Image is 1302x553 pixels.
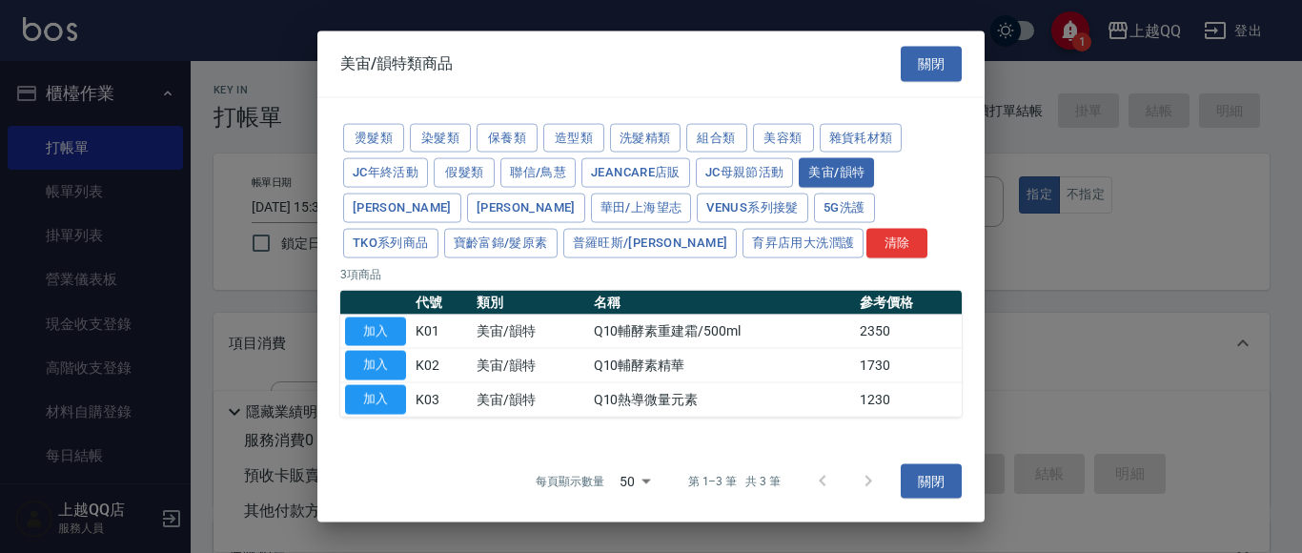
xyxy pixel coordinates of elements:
[855,315,962,349] td: 2350
[536,472,604,489] p: 每頁顯示數量
[472,290,588,315] th: 類別
[855,382,962,417] td: 1230
[444,228,558,257] button: 寶齡富錦/髮原素
[472,382,588,417] td: 美宙/韻特
[855,348,962,382] td: 1730
[591,194,692,223] button: 華田/上海望志
[340,54,453,73] span: 美宙/韻特類商品
[343,158,428,188] button: JC年終活動
[343,194,461,223] button: [PERSON_NAME]
[901,47,962,82] button: 關閉
[799,158,874,188] button: 美宙/韻特
[589,290,855,315] th: 名稱
[686,123,747,153] button: 組合類
[411,382,472,417] td: K03
[345,317,406,346] button: 加入
[543,123,604,153] button: 造型類
[340,265,962,282] p: 3 項商品
[814,194,875,223] button: 5G洗護
[589,315,855,349] td: Q10輔酵素重建霜/500ml
[855,290,962,315] th: 參考價格
[345,385,406,415] button: 加入
[743,228,864,257] button: 育昇店用大洗潤護
[901,463,962,499] button: 關閉
[500,158,576,188] button: 聯信/鳥慧
[866,228,927,257] button: 清除
[610,123,681,153] button: 洗髮精類
[477,123,538,153] button: 保養類
[411,290,472,315] th: 代號
[696,158,794,188] button: JC母親節活動
[434,158,495,188] button: 假髮類
[563,228,738,257] button: 普羅旺斯/[PERSON_NAME]
[697,194,807,223] button: Venus系列接髮
[411,348,472,382] td: K02
[753,123,814,153] button: 美容類
[472,348,588,382] td: 美宙/韻特
[343,228,438,257] button: TKO系列商品
[589,348,855,382] td: Q10輔酵素精華
[589,382,855,417] td: Q10熱導微量元素
[472,315,588,349] td: 美宙/韻特
[612,455,658,506] div: 50
[820,123,903,153] button: 雜貨耗材類
[343,123,404,153] button: 燙髮類
[688,472,781,489] p: 第 1–3 筆 共 3 筆
[581,158,690,188] button: JeanCare店販
[411,315,472,349] td: K01
[467,194,585,223] button: [PERSON_NAME]
[410,123,471,153] button: 染髮類
[345,351,406,380] button: 加入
